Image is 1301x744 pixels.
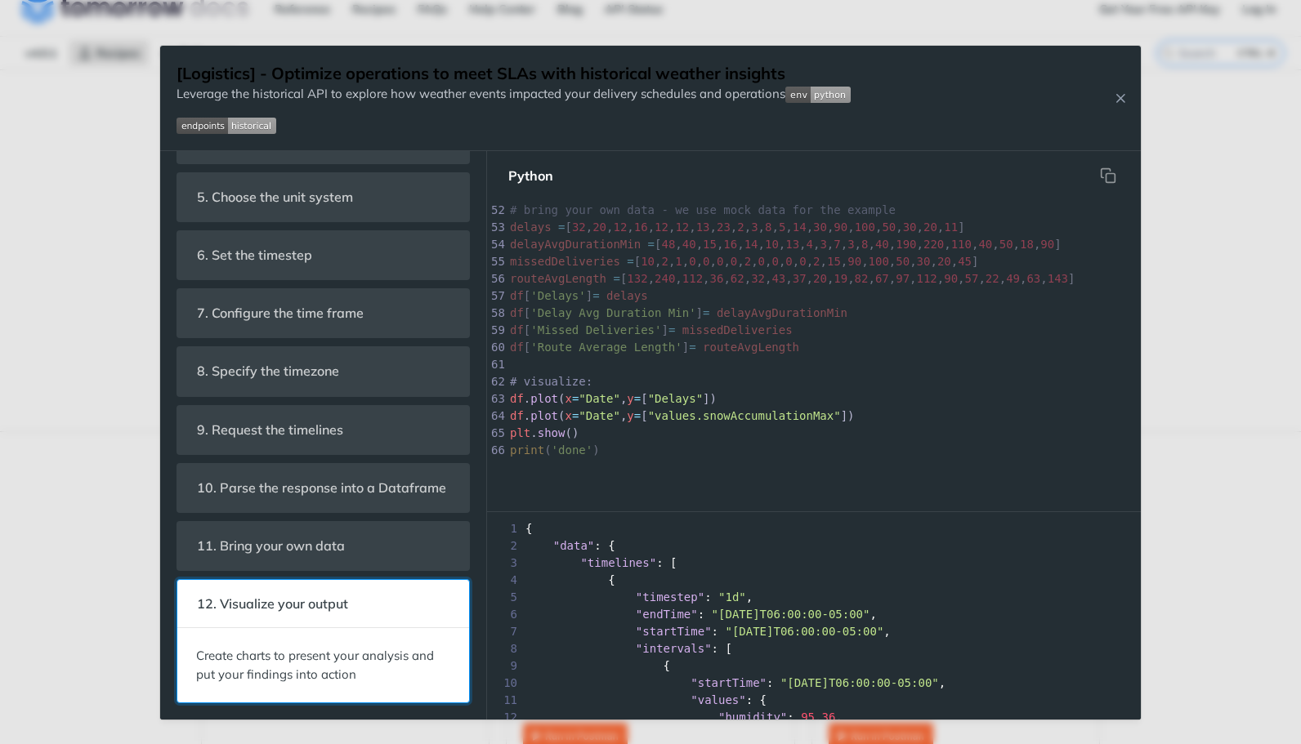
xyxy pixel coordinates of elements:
div: 63 [487,390,503,408]
span: 40 [978,238,992,251]
span: 5. Choose the unit system [186,181,364,213]
span: "Date" [579,409,620,422]
span: 100 [869,255,889,268]
span: 22 [986,272,999,285]
span: 3 [487,555,522,572]
span: 0 [717,255,723,268]
span: 3 [751,221,758,234]
div: : [ [487,555,1141,572]
span: "timelines" [580,556,656,569]
span: 'Delays' [530,289,585,302]
span: 0 [703,255,709,268]
img: env [785,87,851,103]
span: 57 [965,272,979,285]
span: 12 [487,709,522,726]
span: y [627,409,633,422]
span: y [627,392,633,405]
span: 16 [723,238,737,251]
span: 32 [751,272,765,285]
section: 12. Visualize your outputCreate charts to present your analysis and put your findings into action [177,579,470,703]
span: df [510,306,524,319]
span: 14 [744,238,758,251]
span: 90 [944,272,958,285]
div: 55 [487,253,503,270]
span: 2 [737,221,744,234]
span: 8 [487,640,522,657]
span: "Date" [579,392,620,405]
span: 220 [923,238,944,251]
span: = [648,238,655,251]
span: 5 [779,221,785,234]
span: 30 [917,255,931,268]
span: [ , , , , , , , , , , , , , , , , , , , ] [510,221,965,234]
span: 7 [487,623,522,640]
span: 90 [834,221,847,234]
span: 16 [634,221,648,234]
span: 240 [655,272,675,285]
section: 7. Configure the time frame [177,288,470,338]
div: { [487,520,1141,537]
span: 32 [572,221,586,234]
span: 12. Visualize your output [186,588,360,620]
span: "1d" [718,590,746,604]
span: . [524,409,530,422]
span: 10. Parse the response into a Dataframe [186,472,458,504]
span: 112 [682,272,703,285]
span: = [634,409,641,422]
span: 100 [855,221,875,234]
span: [ [641,409,647,422]
button: Close Recipe [1108,90,1133,106]
div: : , [487,709,1141,726]
span: 11 [487,692,522,709]
span: ( [558,409,565,422]
span: [ , , , , , , , , , , , , , , , , , , , ] [510,238,1062,251]
span: [ [641,392,647,405]
span: "timestep" [636,590,704,604]
span: 112 [917,272,937,285]
span: 90 [847,255,861,268]
span: 6 [487,606,522,623]
span: 0 [771,255,778,268]
span: 7. Configure the time frame [186,297,375,329]
span: = [572,392,579,405]
span: 1 [487,520,522,537]
span: ]) [703,392,717,405]
span: delayAvgDurationMin [717,306,847,319]
div: 54 [487,236,503,253]
span: 110 [951,238,972,251]
span: "[DATE]T06:00:00-05:00" [780,676,939,689]
span: plt [510,426,530,439]
span: x [565,392,571,405]
span: . [524,392,530,405]
div: 65 [487,425,503,442]
span: . [530,426,537,439]
span: [ ] [510,289,648,302]
span: x [565,409,571,422]
span: 30 [903,221,917,234]
span: plot [530,392,558,405]
span: 11 [944,221,958,234]
span: delays [606,289,648,302]
span: "humidity" [718,711,787,724]
span: 0 [731,255,737,268]
span: 12 [675,221,689,234]
span: , [620,392,627,405]
p: Leverage the historical API to explore how weather events impacted your delivery schedules and op... [177,85,851,104]
span: "startTime" [691,676,767,689]
span: = [592,289,599,302]
span: 43 [771,272,785,285]
span: df [510,392,524,405]
span: print [510,443,544,457]
span: [ ] [510,306,847,319]
span: 20 [813,272,827,285]
div: 57 [487,287,503,305]
span: 0 [785,255,792,268]
span: df [510,289,524,302]
span: 6. Set the timestep [186,239,324,271]
span: 19 [834,272,847,285]
span: Expand image [785,86,851,101]
span: plot [530,409,558,422]
span: 11. Bring your own data [186,530,356,562]
span: = [634,392,641,405]
span: 9. Request the timelines [186,414,355,446]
